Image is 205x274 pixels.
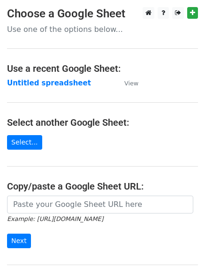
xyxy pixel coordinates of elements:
[7,79,91,87] a: Untitled spreadsheet
[115,79,138,87] a: View
[7,181,198,192] h4: Copy/paste a Google Sheet URL:
[7,117,198,128] h4: Select another Google Sheet:
[7,234,31,248] input: Next
[7,196,193,213] input: Paste your Google Sheet URL here
[7,7,198,21] h3: Choose a Google Sheet
[7,215,103,222] small: Example: [URL][DOMAIN_NAME]
[7,135,42,150] a: Select...
[7,63,198,74] h4: Use a recent Google Sheet:
[124,80,138,87] small: View
[7,24,198,34] p: Use one of the options below...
